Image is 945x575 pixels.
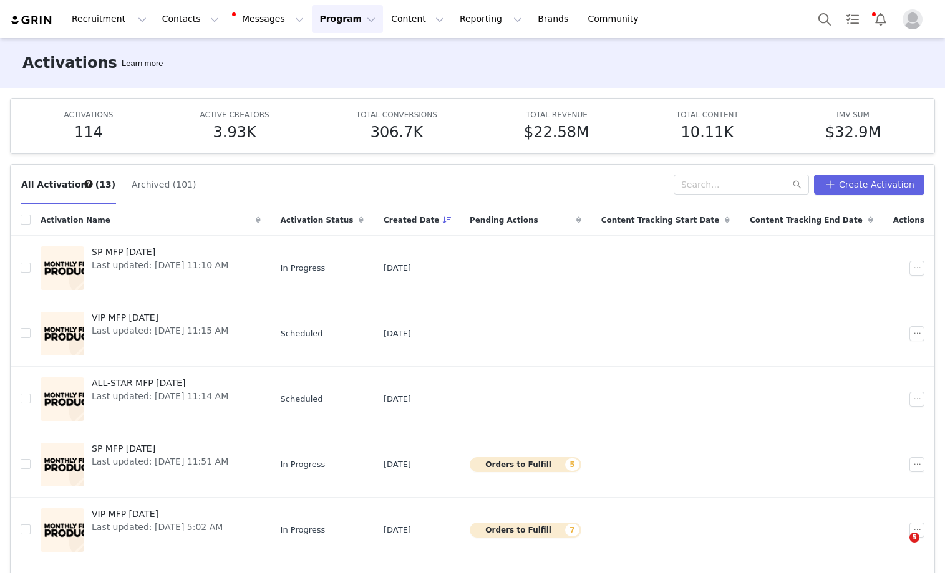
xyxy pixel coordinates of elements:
button: Search [811,5,838,33]
span: ALL-STAR MFP [DATE] [92,377,228,390]
i: icon: search [793,180,802,189]
a: VIP MFP [DATE]Last updated: [DATE] 5:02 AM [41,505,261,555]
span: In Progress [281,262,326,274]
span: [DATE] [384,458,411,471]
span: SP MFP [DATE] [92,246,228,259]
span: ACTIVATIONS [64,110,114,119]
span: VIP MFP [DATE] [92,508,223,521]
h5: $22.58M [524,121,589,143]
span: TOTAL REVENUE [526,110,588,119]
span: Scheduled [281,327,323,340]
span: 5 [909,533,919,543]
span: SP MFP [DATE] [92,442,228,455]
span: Activation Status [281,215,354,226]
div: Tooltip anchor [83,178,94,190]
span: Created Date [384,215,440,226]
span: [DATE] [384,393,411,405]
button: Content [384,5,452,33]
div: Tooltip anchor [119,57,165,70]
span: Last updated: [DATE] 11:10 AM [92,259,228,272]
span: Last updated: [DATE] 5:02 AM [92,521,223,534]
h5: 114 [74,121,103,143]
iframe: Intercom live chat [884,533,914,563]
button: Notifications [867,5,894,33]
input: Search... [674,175,809,195]
span: Last updated: [DATE] 11:51 AM [92,455,228,468]
span: In Progress [281,524,326,536]
a: Tasks [839,5,866,33]
span: Scheduled [281,393,323,405]
span: [DATE] [384,524,411,536]
button: Reporting [452,5,530,33]
span: TOTAL CONVERSIONS [356,110,437,119]
a: ALL-STAR MFP [DATE]Last updated: [DATE] 11:14 AM [41,374,261,424]
h5: 306.7K [371,121,423,143]
h5: 3.93K [213,121,256,143]
span: ACTIVE CREATORS [200,110,269,119]
button: Create Activation [814,175,924,195]
button: Program [312,5,383,33]
h3: Activations [22,52,117,74]
span: [DATE] [384,327,411,340]
img: grin logo [10,14,54,26]
button: Archived (101) [131,175,196,195]
span: Last updated: [DATE] 11:14 AM [92,390,228,403]
a: VIP MFP [DATE]Last updated: [DATE] 11:15 AM [41,309,261,359]
a: SP MFP [DATE]Last updated: [DATE] 11:51 AM [41,440,261,490]
span: Content Tracking Start Date [601,215,720,226]
button: Messages [227,5,311,33]
div: Actions [883,207,934,233]
a: Brands [530,5,579,33]
button: All Activations (13) [21,175,116,195]
a: Community [581,5,652,33]
h5: $32.9M [825,121,881,143]
button: Orders to Fulfill5 [470,457,581,472]
span: VIP MFP [DATE] [92,311,228,324]
span: TOTAL CONTENT [676,110,739,119]
span: Content Tracking End Date [750,215,863,226]
span: In Progress [281,458,326,471]
button: Orders to Fulfill7 [470,523,581,538]
button: Recruitment [64,5,154,33]
h5: 10.11K [681,121,734,143]
button: Profile [895,9,935,29]
button: Contacts [155,5,226,33]
img: placeholder-profile.jpg [903,9,923,29]
span: IMV SUM [836,110,870,119]
span: Last updated: [DATE] 11:15 AM [92,324,228,337]
a: SP MFP [DATE]Last updated: [DATE] 11:10 AM [41,243,261,293]
span: Pending Actions [470,215,538,226]
span: Activation Name [41,215,110,226]
span: [DATE] [384,262,411,274]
